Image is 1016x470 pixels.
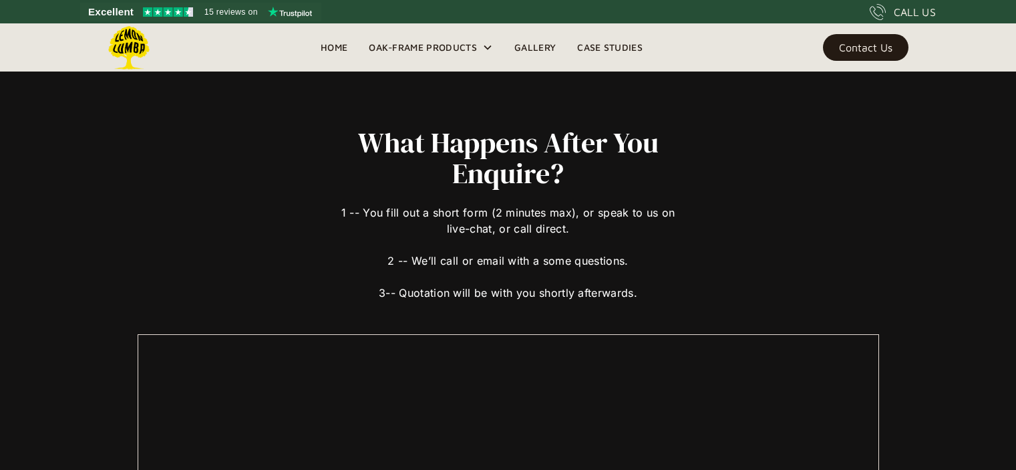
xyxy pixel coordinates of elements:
a: CALL US [870,4,936,20]
span: 15 reviews on [204,4,258,20]
a: Gallery [504,37,566,57]
a: Contact Us [823,34,908,61]
h2: What Happens After You Enquire? [336,127,681,189]
a: Case Studies [566,37,653,57]
img: Trustpilot logo [268,7,312,17]
a: See Lemon Lumba reviews on Trustpilot [80,3,321,21]
div: Oak-Frame Products [358,23,504,72]
div: Contact Us [839,43,892,52]
span: Excellent [88,4,134,20]
div: CALL US [894,4,936,20]
div: Oak-Frame Products [369,39,477,55]
a: Home [310,37,358,57]
img: Trustpilot 4.5 stars [143,7,193,17]
div: 1 -- You fill out a short form (2 minutes max), or speak to us on live-chat, or call direct. 2 --... [336,189,681,301]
